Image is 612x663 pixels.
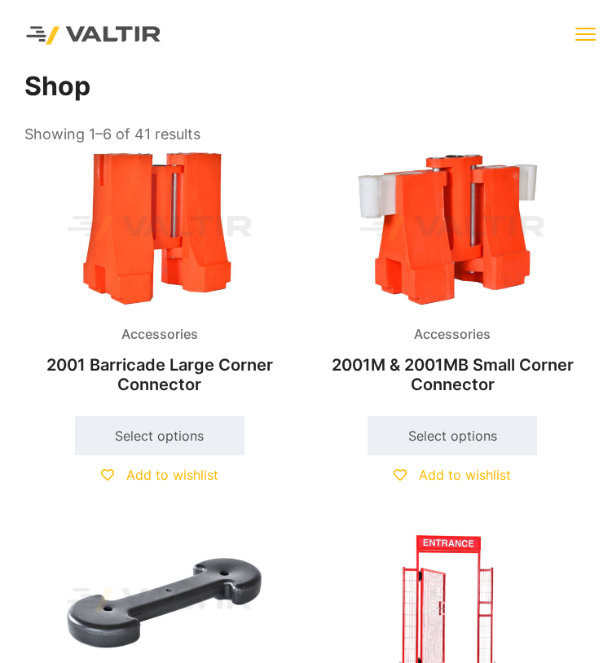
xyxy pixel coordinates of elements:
h1: Shop [24,71,588,103]
span: Add to wishlist [126,467,218,483]
span: Accessories [402,323,503,347]
h2: 2001 Barricade Large Corner Connector [24,347,295,402]
button: menu toggle [575,24,596,45]
span: Accessories [109,323,210,347]
p: Showing 1–6 of 41 results [24,121,200,148]
img: Valtir Rentals [12,12,175,59]
a: Select options for “2001 Barricade Large Corner Connector” [75,416,244,455]
span: Add to wishlist [419,467,511,483]
a: Accessories2001M & 2001MB Small Corner Connector [317,147,588,402]
a: Select options for “2001M & 2001MB Small Corner Connector” [368,416,537,455]
h2: 2001M & 2001MB Small Corner Connector [317,347,588,402]
a: Add to wishlist [101,467,218,483]
a: Accessories2001 Barricade Large Corner Connector [24,147,295,402]
a: Add to wishlist [394,467,511,483]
